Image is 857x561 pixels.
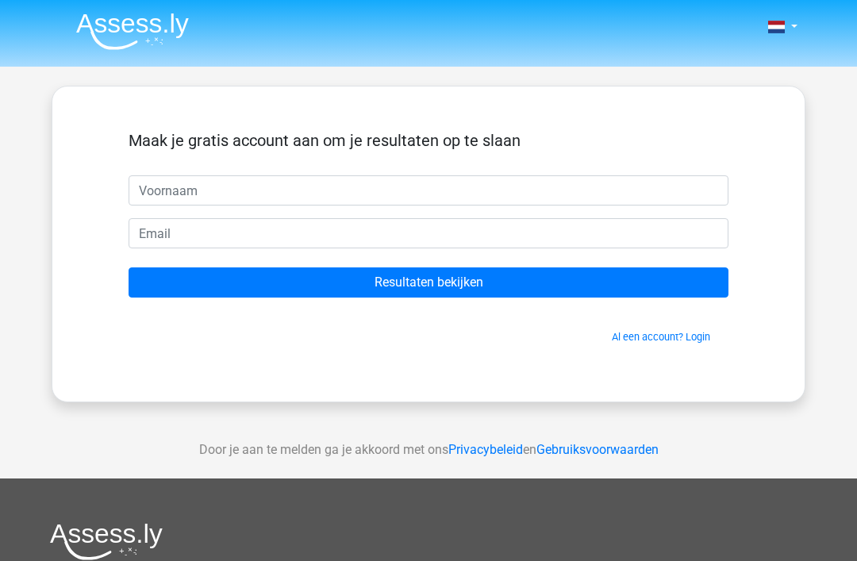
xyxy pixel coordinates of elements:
h5: Maak je gratis account aan om je resultaten op te slaan [129,131,728,150]
a: Gebruiksvoorwaarden [536,442,659,457]
input: Resultaten bekijken [129,267,728,298]
img: Assessly [76,13,189,50]
a: Privacybeleid [448,442,523,457]
input: Voornaam [129,175,728,206]
input: Email [129,218,728,248]
a: Al een account? Login [612,331,710,343]
img: Assessly logo [50,523,163,560]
